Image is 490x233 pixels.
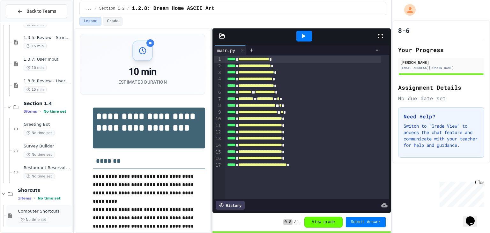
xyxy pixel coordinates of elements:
span: 1.2.8: Dream Home ASCII Art [132,5,214,12]
div: 9 [214,109,222,116]
div: 13 [214,136,222,142]
span: 0.8 [283,219,293,225]
div: main.py [214,47,238,54]
button: Submit Answer [346,217,386,227]
span: Computer Shortcuts [18,209,71,214]
div: 12 [214,129,222,136]
button: Lesson [79,17,101,26]
div: 8 [214,102,222,109]
button: Grade [103,17,122,26]
span: Restaurant Reservation System [24,165,71,171]
div: 2 [214,63,222,70]
span: 15 min [24,43,47,49]
span: • [34,196,35,201]
div: 5 [214,83,222,89]
iframe: chat widget [437,180,484,207]
div: 15 [214,149,222,156]
span: No time set [24,130,55,136]
button: Back to Teams [6,4,67,18]
span: / [94,6,97,11]
span: ... [85,6,92,11]
span: 10 min [24,65,47,71]
span: No time set [18,217,49,223]
span: 1 items [18,196,31,200]
span: No time set [24,152,55,158]
div: 4 [214,76,222,83]
h2: Your Progress [398,45,484,54]
span: 1 [297,220,299,225]
span: / [127,6,129,11]
div: main.py [214,45,246,55]
span: Shorcuts [18,187,71,193]
div: 11 [214,123,222,129]
h3: Need Help? [404,113,479,120]
div: 17 [214,162,222,169]
div: My Account [397,3,417,17]
button: View grade [304,217,343,228]
h2: Assignment Details [398,83,484,92]
div: 10 [214,116,222,123]
span: 1.3.5: Review - String Operators [24,35,71,41]
div: 3 [214,70,222,76]
h1: 8-6 [398,26,410,35]
span: No time set [43,109,66,114]
iframe: chat widget [463,207,484,227]
div: No due date set [398,94,484,102]
span: 3 items [24,109,37,114]
div: 1 [214,56,222,63]
span: Section 1.4 [24,101,71,106]
div: 16 [214,155,222,162]
div: [EMAIL_ADDRESS][DOMAIN_NAME] [400,65,482,70]
div: 14 [214,142,222,149]
span: 15 min [24,86,47,93]
span: 1.3.7: User Input [24,57,71,62]
span: • [40,109,41,114]
div: Estimated Duration [118,79,167,85]
span: No time set [38,196,61,200]
span: Survey Builder [24,144,71,149]
span: Greeting Bot [24,122,71,127]
span: / [294,220,296,225]
div: 7 [214,96,222,103]
span: 1.3.8: Review - User Input [24,79,71,84]
span: Submit Answer [351,220,381,225]
div: 6 [214,89,222,96]
div: [PERSON_NAME] [400,59,482,65]
span: Back to Teams [26,8,56,15]
p: Switch to "Grade View" to access the chat feature and communicate with your teacher for help and ... [404,123,479,148]
div: History [216,201,245,210]
div: Chat with us now!Close [3,3,44,41]
span: No time set [24,173,55,179]
div: 10 min [118,66,167,78]
span: Section 1.2 [99,6,124,11]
